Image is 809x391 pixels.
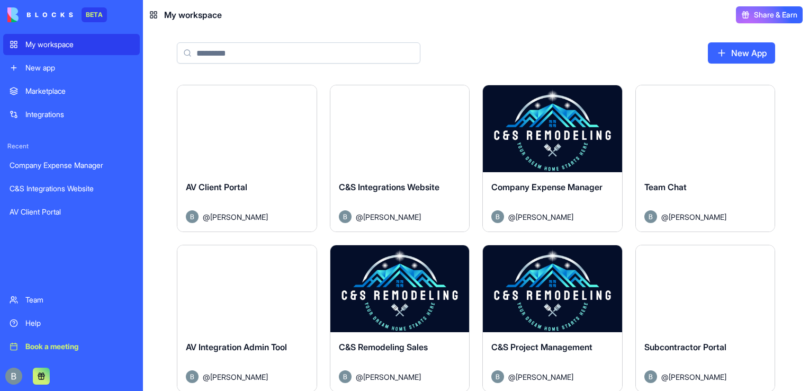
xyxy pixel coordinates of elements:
div: BETA [82,7,107,22]
span: [PERSON_NAME] [363,371,421,383]
button: Share & Earn [736,6,803,23]
a: Marketplace [3,81,140,102]
span: Subcontractor Portal [644,342,726,352]
img: ACg8ocIug40qN1SCXJiinWdltW7QsPxROn8ZAVDlgOtPD8eQfXIZmw=s96-c [5,368,22,385]
img: Avatar [339,370,352,383]
a: C&S Integrations Website [3,178,140,199]
span: Recent [3,142,140,150]
span: @ [661,371,669,383]
div: C&S Integrations Website [10,183,133,194]
span: [PERSON_NAME] [516,211,573,223]
span: @ [661,211,669,223]
div: Team [25,295,133,305]
a: Team [3,289,140,310]
img: Avatar [339,210,352,223]
span: @ [356,211,363,223]
span: [PERSON_NAME] [210,211,268,223]
div: Book a meeting [25,341,133,352]
span: Share & Earn [754,10,797,20]
img: Avatar [491,370,504,383]
img: logo [7,7,73,22]
img: Avatar [491,210,504,223]
img: Avatar [186,370,199,383]
span: AV Integration Admin Tool [186,342,287,352]
a: AV Client PortalAvatar@[PERSON_NAME] [177,85,317,232]
div: Company Expense Manager [10,160,133,171]
span: Team Chat [644,182,687,192]
div: My workspace [25,39,133,50]
span: [PERSON_NAME] [669,211,726,223]
span: C&S Remodeling Sales [339,342,428,352]
span: AV Client Portal [186,182,247,192]
img: Avatar [186,210,199,223]
span: [PERSON_NAME] [363,211,421,223]
a: Help [3,313,140,334]
div: Integrations [25,109,133,120]
img: Avatar [644,210,657,223]
div: New app [25,63,133,73]
span: [PERSON_NAME] [210,371,268,383]
span: @ [356,371,363,383]
a: My workspace [3,34,140,55]
img: Avatar [644,370,657,383]
a: Company Expense ManagerAvatar@[PERSON_NAME] [482,85,623,232]
a: Team ChatAvatar@[PERSON_NAME] [635,85,776,232]
span: @ [203,371,210,383]
span: C&S Project Management [491,342,592,352]
span: C&S Integrations Website [339,182,439,192]
div: AV Client Portal [10,207,133,217]
a: Book a meeting [3,336,140,357]
a: C&S Integrations WebsiteAvatar@[PERSON_NAME] [330,85,470,232]
span: My workspace [164,8,222,21]
a: AV Client Portal [3,201,140,223]
div: Marketplace [25,86,133,96]
a: Integrations [3,104,140,125]
span: @ [203,211,210,223]
span: @ [508,211,516,223]
a: New App [708,42,775,64]
a: Company Expense Manager [3,155,140,176]
div: Help [25,318,133,328]
span: Company Expense Manager [491,182,603,192]
span: [PERSON_NAME] [516,371,573,383]
a: New app [3,57,140,78]
a: BETA [7,7,107,22]
span: [PERSON_NAME] [669,371,726,383]
span: @ [508,371,516,383]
